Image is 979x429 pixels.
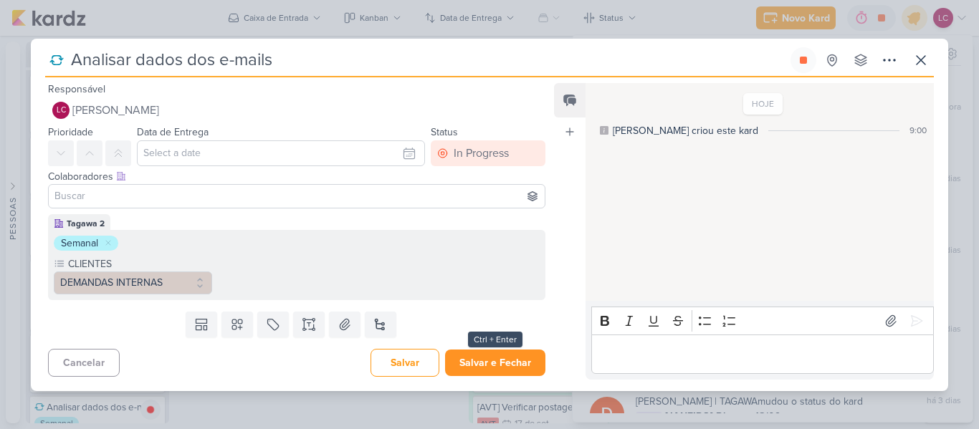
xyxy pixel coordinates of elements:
input: Select a date [137,140,425,166]
div: Ctrl + Enter [468,332,522,347]
div: Semanal [61,236,98,251]
label: Prioridade [48,126,93,138]
label: CLIENTES [67,256,212,271]
div: Parar relógio [798,54,809,66]
button: DEMANDAS INTERNAS [54,271,212,294]
div: Editor toolbar [591,307,934,334]
button: Cancelar [48,349,120,377]
button: LC [PERSON_NAME] [48,97,545,123]
div: Colaboradores [48,169,545,184]
button: Salvar e Fechar [445,350,545,376]
label: Responsável [48,83,105,95]
p: LC [57,107,66,115]
input: Kard Sem Título [67,47,788,73]
div: Editor editing area: main [591,334,934,374]
label: Status [431,126,458,138]
div: Tagawa 2 [67,217,105,230]
input: Buscar [52,188,542,205]
div: Laís Costa [52,102,70,119]
label: Data de Entrega [137,126,209,138]
button: In Progress [431,140,545,166]
button: Salvar [371,349,439,377]
div: [PERSON_NAME] criou este kard [613,123,758,138]
span: [PERSON_NAME] [72,102,159,119]
div: In Progress [454,145,509,162]
div: 9:00 [909,124,927,137]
